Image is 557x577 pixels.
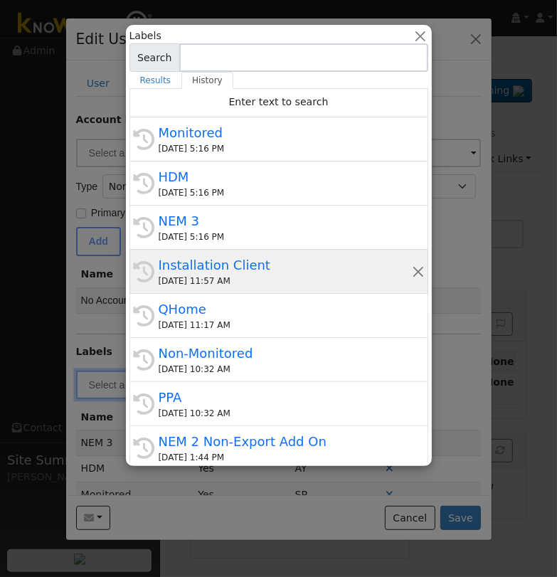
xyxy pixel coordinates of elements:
i: History [134,261,155,282]
div: [DATE] 5:16 PM [159,231,412,243]
span: Search [129,43,180,72]
div: [DATE] 5:16 PM [159,142,412,155]
i: History [134,305,155,327]
i: History [134,438,155,459]
div: [DATE] 10:32 AM [159,363,412,376]
i: History [134,393,155,415]
div: [DATE] 11:57 AM [159,275,412,287]
div: Installation Client [159,255,412,275]
a: Results [129,72,182,89]
div: QHome [159,300,412,319]
a: History [181,72,233,89]
div: PPA [159,388,412,407]
div: NEM 2 Non-Export Add On [159,432,412,451]
i: History [134,129,155,150]
div: Monitored [159,123,412,142]
div: [DATE] 1:44 PM [159,451,412,464]
i: History [134,217,155,238]
span: Enter text to search [229,96,329,107]
div: [DATE] 5:16 PM [159,186,412,199]
div: [DATE] 11:17 AM [159,319,412,332]
div: [DATE] 10:32 AM [159,407,412,420]
i: History [134,173,155,194]
button: Remove this history [411,264,425,279]
div: NEM 3 [159,211,412,231]
i: History [134,349,155,371]
div: HDM [159,167,412,186]
div: Non-Monitored [159,344,412,363]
